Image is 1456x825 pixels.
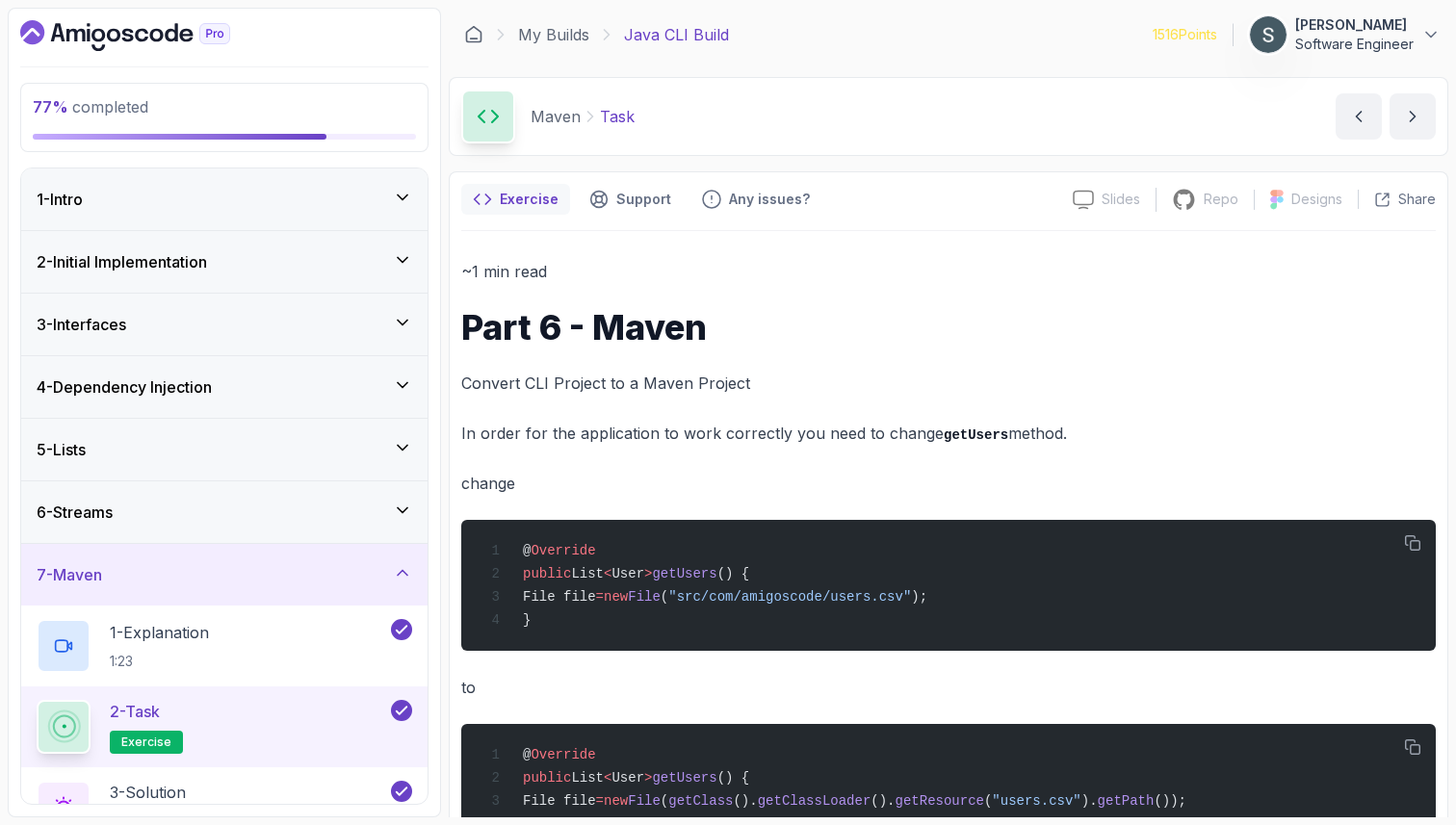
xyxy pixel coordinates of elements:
[1390,93,1436,140] button: next content
[37,250,207,273] h3: 2 - Initial Implementation
[523,543,531,558] span: @
[717,566,750,581] span: () {
[1154,793,1186,809] span: ());
[21,231,428,293] button: 2-Initial Implementation
[717,770,750,786] span: () {
[531,747,595,762] span: Override
[604,793,628,809] span: new
[668,589,911,605] span: "src/com/amigoscode/users.csv"
[1102,190,1140,209] p: Slides
[571,770,604,786] span: List
[1398,190,1436,209] p: Share
[37,188,83,211] h3: 1 - Intro
[1081,793,1098,809] span: ).
[896,793,984,809] span: getResource
[461,308,1436,347] h1: Part 6 - Maven
[523,770,571,786] span: public
[1204,190,1238,209] p: Repo
[1098,793,1155,809] span: getPath
[37,619,412,673] button: 1-Explanation1:23
[461,674,1436,701] p: to
[600,105,635,128] p: Task
[1153,25,1217,44] p: 1516 Points
[652,566,716,581] span: getUsers
[1295,35,1414,54] p: Software Engineer
[604,589,628,605] span: new
[758,793,871,809] span: getClassLoader
[944,427,1008,443] code: getUsers
[21,294,428,355] button: 3-Interfaces
[523,612,531,628] span: }
[611,770,644,786] span: User
[523,793,596,809] span: File file
[500,190,559,209] p: Exercise
[1336,93,1382,140] button: previous content
[571,566,604,581] span: List
[628,793,661,809] span: File
[21,419,428,480] button: 5-Lists
[37,700,412,754] button: 2-Taskexercise
[37,313,126,336] h3: 3 - Interfaces
[37,501,113,524] h3: 6 - Streams
[604,770,611,786] span: <
[1249,15,1441,54] button: user profile image[PERSON_NAME]Software Engineer
[733,793,757,809] span: ().
[461,370,1436,397] p: Convert CLI Project to a Maven Project
[661,589,668,605] span: (
[461,258,1436,285] p: ~1 min read
[33,97,148,116] span: completed
[652,770,716,786] span: getUsers
[110,700,160,723] p: 2 - Task
[1295,15,1414,35] p: [PERSON_NAME]
[518,23,589,46] a: My Builds
[37,563,102,586] h3: 7 - Maven
[523,589,596,605] span: File file
[644,770,652,786] span: >
[911,589,927,605] span: );
[984,793,992,809] span: (
[110,621,209,644] p: 1 - Explanation
[616,190,671,209] p: Support
[523,566,571,581] span: public
[523,747,531,762] span: @
[661,793,668,809] span: (
[20,20,274,51] a: Dashboard
[611,566,644,581] span: User
[624,23,729,46] p: Java CLI Build
[992,793,1080,809] span: "users.csv"
[21,481,428,543] button: 6-Streams
[21,544,428,606] button: 7-Maven
[596,793,604,809] span: =
[33,97,68,116] span: 77 %
[21,168,428,230] button: 1-Intro
[1291,190,1342,209] p: Designs
[628,589,661,605] span: File
[1358,190,1436,209] button: Share
[461,420,1436,448] p: In order for the application to work correctly you need to change method.
[37,438,86,461] h3: 5 - Lists
[110,652,209,671] p: 1:23
[604,566,611,581] span: <
[461,470,1436,497] p: change
[110,781,186,804] p: 3 - Solution
[690,184,821,215] button: Feedback button
[644,566,652,581] span: >
[531,543,595,558] span: Override
[21,356,428,418] button: 4-Dependency Injection
[668,793,733,809] span: getClass
[461,184,570,215] button: notes button
[1250,16,1287,53] img: user profile image
[121,735,171,750] span: exercise
[578,184,683,215] button: Support button
[531,105,581,128] p: Maven
[37,375,212,399] h3: 4 - Dependency Injection
[464,25,483,44] a: Dashboard
[871,793,895,809] span: ().
[729,190,810,209] p: Any issues?
[596,589,604,605] span: =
